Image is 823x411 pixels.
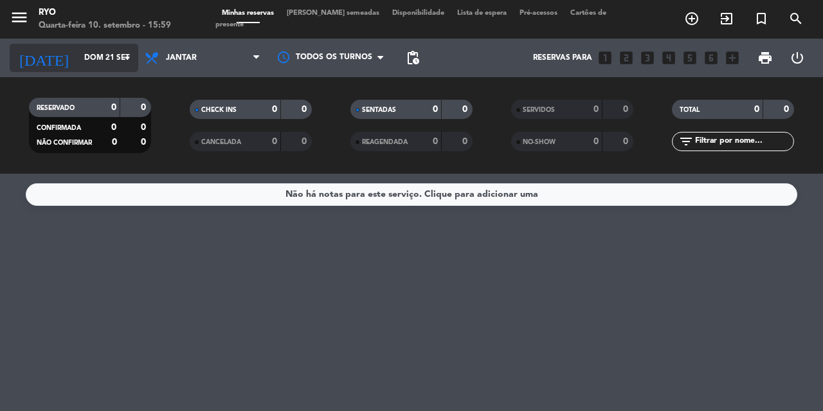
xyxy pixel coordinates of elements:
div: Ryo [39,6,171,19]
span: Minhas reservas [215,10,280,17]
div: Não há notas para este serviço. Clique para adicionar uma [285,187,538,202]
span: [PERSON_NAME] semeadas [280,10,386,17]
strong: 0 [302,105,309,114]
strong: 0 [462,137,470,146]
i: exit_to_app [719,11,734,26]
strong: 0 [302,137,309,146]
span: REAGENDADA [362,139,408,145]
i: arrow_drop_down [120,50,135,66]
button: menu [10,8,29,32]
span: CONFIRMADA [37,125,81,131]
i: looks_5 [682,50,698,66]
i: filter_list [678,134,694,149]
span: NÃO CONFIRMAR [37,140,92,146]
strong: 0 [141,123,149,132]
span: Reservas para [533,53,592,62]
span: CHECK INS [201,107,237,113]
i: looks_one [597,50,613,66]
span: Disponibilidade [386,10,451,17]
i: search [788,11,804,26]
input: Filtrar por nome... [694,134,793,149]
i: looks_two [618,50,635,66]
strong: 0 [433,105,438,114]
span: NO-SHOW [523,139,556,145]
i: looks_6 [703,50,719,66]
i: power_settings_new [790,50,805,66]
span: CANCELADA [201,139,241,145]
span: Jantar [166,53,197,62]
strong: 0 [754,105,759,114]
span: Pré-acessos [513,10,564,17]
i: turned_in_not [754,11,769,26]
strong: 0 [141,138,149,147]
strong: 0 [272,137,277,146]
span: Lista de espera [451,10,513,17]
strong: 0 [623,105,631,114]
strong: 0 [112,138,117,147]
strong: 0 [272,105,277,114]
strong: 0 [462,105,470,114]
i: add_circle_outline [684,11,700,26]
i: looks_4 [660,50,677,66]
div: Quarta-feira 10. setembro - 15:59 [39,19,171,32]
i: menu [10,8,29,27]
strong: 0 [593,105,599,114]
span: SERVIDOS [523,107,555,113]
strong: 0 [623,137,631,146]
strong: 0 [141,103,149,112]
strong: 0 [433,137,438,146]
div: LOG OUT [781,39,813,77]
span: TOTAL [680,107,700,113]
strong: 0 [593,137,599,146]
span: SENTADAS [362,107,396,113]
strong: 0 [784,105,791,114]
span: pending_actions [405,50,421,66]
i: [DATE] [10,44,78,72]
i: looks_3 [639,50,656,66]
span: print [757,50,773,66]
i: add_box [724,50,741,66]
strong: 0 [111,123,116,132]
span: RESERVADO [37,105,75,111]
strong: 0 [111,103,116,112]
